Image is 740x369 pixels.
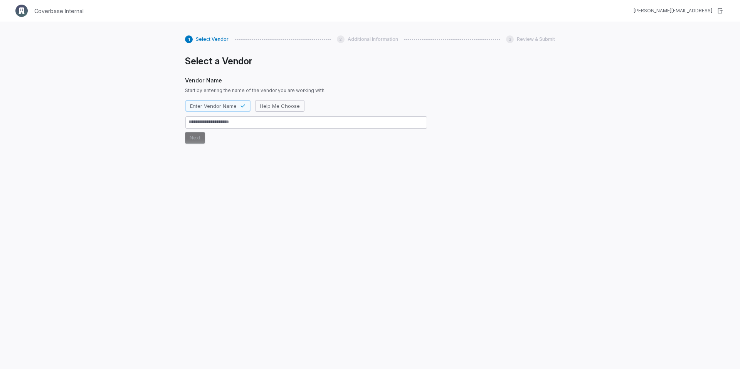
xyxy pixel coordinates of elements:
[634,8,712,14] div: [PERSON_NAME][EMAIL_ADDRESS]
[185,76,427,84] span: Vendor Name
[506,35,514,43] div: 3
[196,36,229,42] span: Select Vendor
[348,36,398,42] span: Additional Information
[34,7,84,15] h1: Coverbase Internal
[255,100,304,112] button: Help Me Choose
[15,5,28,17] img: Clerk Logo
[260,102,300,109] span: Help Me Choose
[185,87,427,94] span: Start by entering the name of the vendor you are working with.
[337,35,345,43] div: 2
[517,36,555,42] span: Review & Submit
[185,35,193,43] div: 1
[185,55,427,67] h1: Select a Vendor
[190,102,237,109] span: Enter Vendor Name
[185,100,251,112] button: Enter Vendor Name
